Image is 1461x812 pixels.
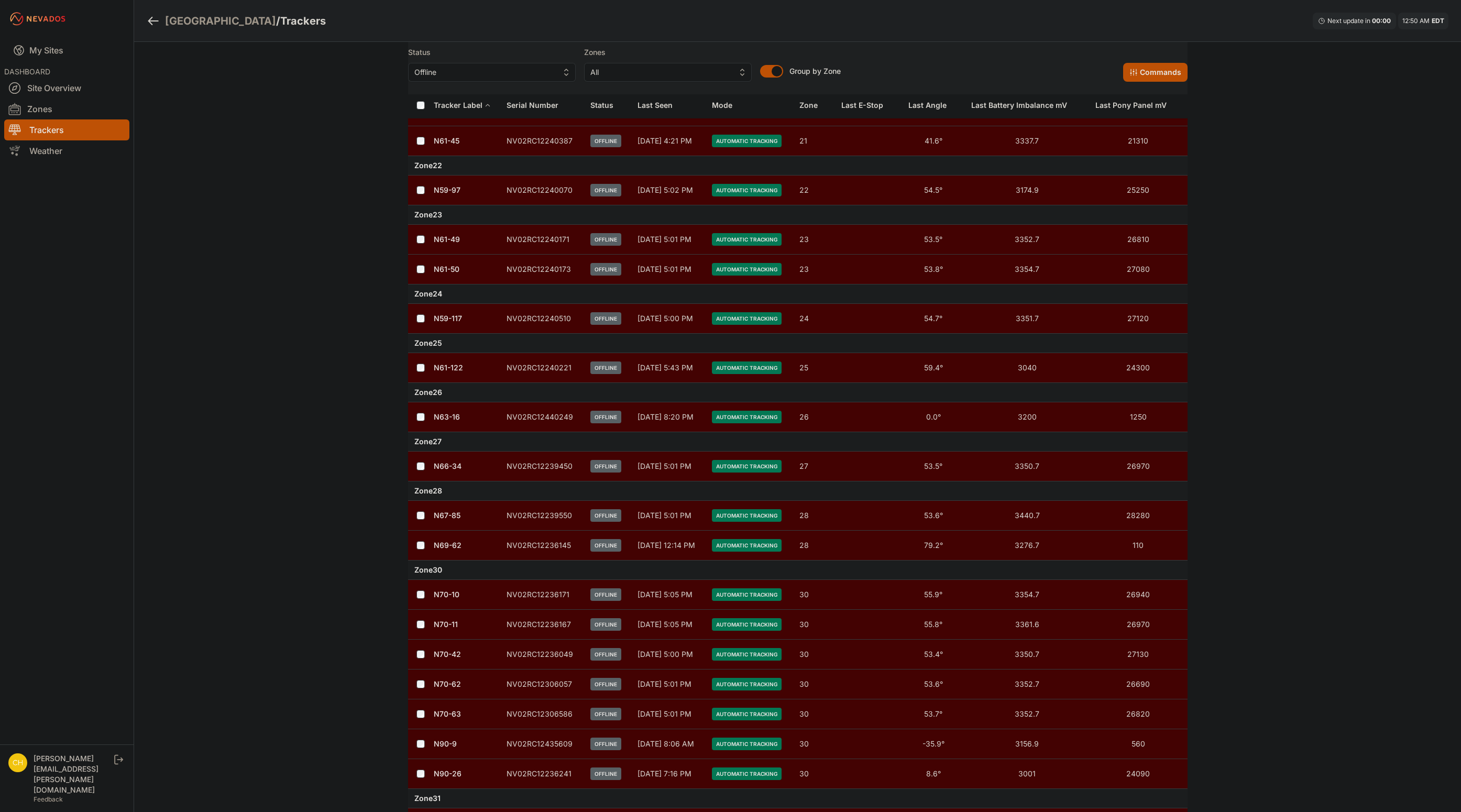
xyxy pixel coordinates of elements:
[965,126,1089,156] td: 3337.7
[500,304,585,334] td: NV02RC12240510
[408,561,1188,580] td: Zone 30
[631,402,706,432] td: [DATE] 8:20 PM
[1089,225,1187,255] td: 26810
[631,531,706,561] td: [DATE] 12:14 PM
[408,63,576,82] button: Offline
[793,452,835,481] td: 27
[793,640,835,670] td: 30
[793,729,835,759] td: 30
[1089,452,1187,481] td: 26970
[712,588,782,601] span: Automatic Tracking
[793,699,835,729] td: 30
[590,100,613,111] div: Status
[965,699,1089,729] td: 3352.7
[631,225,706,255] td: [DATE] 5:01 PM
[712,648,782,661] span: Automatic Tracking
[584,63,752,82] button: All
[631,175,706,205] td: [DATE] 5:02 PM
[965,402,1089,432] td: 3200
[902,225,965,255] td: 53.5°
[408,156,1188,175] td: Zone 22
[793,175,835,205] td: 22
[590,708,621,720] span: Offline
[434,363,463,372] a: N61-122
[902,531,965,561] td: 79.2°
[712,708,782,720] span: Automatic Tracking
[965,640,1089,670] td: 3350.7
[434,650,461,659] a: N70-42
[500,353,585,383] td: NV02RC12240221
[712,263,782,276] span: Automatic Tracking
[1095,100,1167,111] div: Last Pony Panel mV
[276,14,280,28] span: /
[434,769,462,778] a: N90-26
[712,135,782,147] span: Automatic Tracking
[965,225,1089,255] td: 3352.7
[590,93,622,118] button: Status
[1089,531,1187,561] td: 110
[408,383,1188,402] td: Zone 26
[965,304,1089,334] td: 3351.7
[799,100,818,111] div: Zone
[712,460,782,473] span: Automatic Tracking
[500,175,585,205] td: NV02RC12240070
[712,100,732,111] div: Mode
[500,126,585,156] td: NV02RC12240387
[1402,17,1430,25] span: 12:50 AM
[590,738,621,750] span: Offline
[434,314,462,323] a: N59-117
[165,14,276,28] a: [GEOGRAPHIC_DATA]
[793,580,835,610] td: 30
[434,739,457,748] a: N90-9
[793,353,835,383] td: 25
[793,610,835,640] td: 30
[902,452,965,481] td: 53.5°
[965,759,1089,789] td: 3001
[793,225,835,255] td: 23
[507,100,558,111] div: Serial Number
[500,255,585,284] td: NV02RC12240173
[1089,699,1187,729] td: 26820
[1089,402,1187,432] td: 1250
[789,67,841,75] span: Group by Zone
[1089,580,1187,610] td: 26940
[408,432,1188,452] td: Zone 27
[434,136,459,145] a: N61-45
[434,412,460,421] a: N63-16
[908,93,955,118] button: Last Angle
[500,501,585,531] td: NV02RC12239550
[500,759,585,789] td: NV02RC12236241
[1432,17,1444,25] span: EDT
[147,7,326,35] nav: Breadcrumb
[902,402,965,432] td: 0.0°
[4,78,129,98] a: Site Overview
[590,460,621,473] span: Offline
[902,501,965,531] td: 53.6°
[902,729,965,759] td: -35.9°
[434,100,482,111] div: Tracker Label
[902,640,965,670] td: 53.4°
[799,93,826,118] button: Zone
[1089,640,1187,670] td: 27130
[712,618,782,631] span: Automatic Tracking
[631,610,706,640] td: [DATE] 5:05 PM
[712,93,741,118] button: Mode
[414,66,555,79] span: Offline
[507,93,567,118] button: Serial Number
[590,233,621,246] span: Offline
[631,670,706,699] td: [DATE] 5:01 PM
[1089,175,1187,205] td: 25250
[841,93,892,118] button: Last E-Stop
[712,539,782,552] span: Automatic Tracking
[841,100,883,111] div: Last E-Stop
[631,304,706,334] td: [DATE] 5:00 PM
[590,767,621,780] span: Offline
[965,670,1089,699] td: 3352.7
[902,759,965,789] td: 8.6°
[434,709,461,718] a: N70-63
[434,541,462,550] a: N69-62
[902,699,965,729] td: 53.7°
[902,670,965,699] td: 53.6°
[631,501,706,531] td: [DATE] 5:01 PM
[793,255,835,284] td: 23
